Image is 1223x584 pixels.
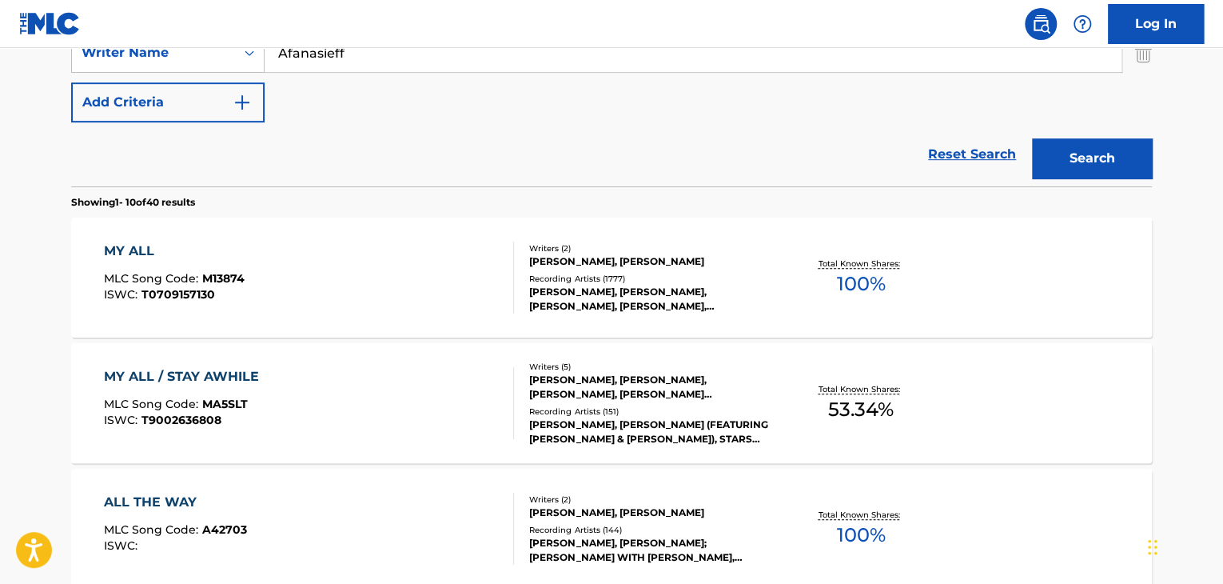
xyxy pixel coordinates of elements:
div: Recording Artists ( 144 ) [529,524,771,536]
div: [PERSON_NAME], [PERSON_NAME] [529,506,771,520]
div: MY ALL / STAY AWHILE [104,367,267,386]
span: MLC Song Code : [104,271,202,286]
img: search [1031,14,1050,34]
span: T9002636808 [141,413,221,427]
span: 100 % [836,521,885,550]
div: Help [1066,8,1098,40]
iframe: Chat Widget [1143,507,1223,584]
button: Search [1032,138,1152,178]
div: Recording Artists ( 1777 ) [529,273,771,285]
img: 9d2ae6d4665cec9f34b9.svg [233,93,252,112]
div: [PERSON_NAME], [PERSON_NAME];[PERSON_NAME] WITH [PERSON_NAME], [PERSON_NAME], [PERSON_NAME] WITH ... [529,536,771,565]
div: ALL THE WAY [104,493,247,512]
span: M13874 [202,271,245,286]
span: T0709157130 [141,287,215,302]
div: [PERSON_NAME], [PERSON_NAME] [529,254,771,269]
img: help [1073,14,1092,34]
div: MY ALL [104,242,245,261]
span: 100 % [836,270,885,298]
img: MLC Logo [19,12,81,35]
p: Total Known Shares: [818,258,903,270]
a: Log In [1108,4,1204,44]
a: MY ALLMLC Song Code:M13874ISWC:T0709157130Writers (2)[PERSON_NAME], [PERSON_NAME]Recording Artist... [71,218,1152,338]
span: ISWC : [104,538,141,553]
span: MLC Song Code : [104,522,202,537]
a: MY ALL / STAY AWHILEMLC Song Code:MA5SLTISWC:T9002636808Writers (5)[PERSON_NAME], [PERSON_NAME], ... [71,343,1152,463]
span: MLC Song Code : [104,397,202,411]
div: [PERSON_NAME], [PERSON_NAME] (FEATURING [PERSON_NAME] & [PERSON_NAME]), STARS MAGICAL ORCHESTRA, ... [529,418,771,446]
a: Reset Search [920,137,1024,172]
span: A42703 [202,522,247,537]
span: MA5SLT [202,397,248,411]
span: ISWC : [104,287,141,302]
div: [PERSON_NAME], [PERSON_NAME], [PERSON_NAME], [PERSON_NAME] [PERSON_NAME] [529,373,771,402]
p: Total Known Shares: [818,383,903,395]
div: Writers ( 2 ) [529,494,771,506]
div: Writer Name [82,43,225,62]
div: Drag [1148,523,1157,571]
img: Delete Criterion [1134,33,1152,73]
button: Add Criteria [71,82,265,122]
p: Showing 1 - 10 of 40 results [71,195,195,210]
span: 53.34 % [828,395,894,424]
a: Public Search [1025,8,1057,40]
div: Writers ( 2 ) [529,242,771,254]
div: Writers ( 5 ) [529,361,771,373]
span: ISWC : [104,413,141,427]
p: Total Known Shares: [818,509,903,521]
div: Recording Artists ( 151 ) [529,406,771,418]
div: [PERSON_NAME], [PERSON_NAME], [PERSON_NAME], [PERSON_NAME], [PERSON_NAME] [529,285,771,314]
